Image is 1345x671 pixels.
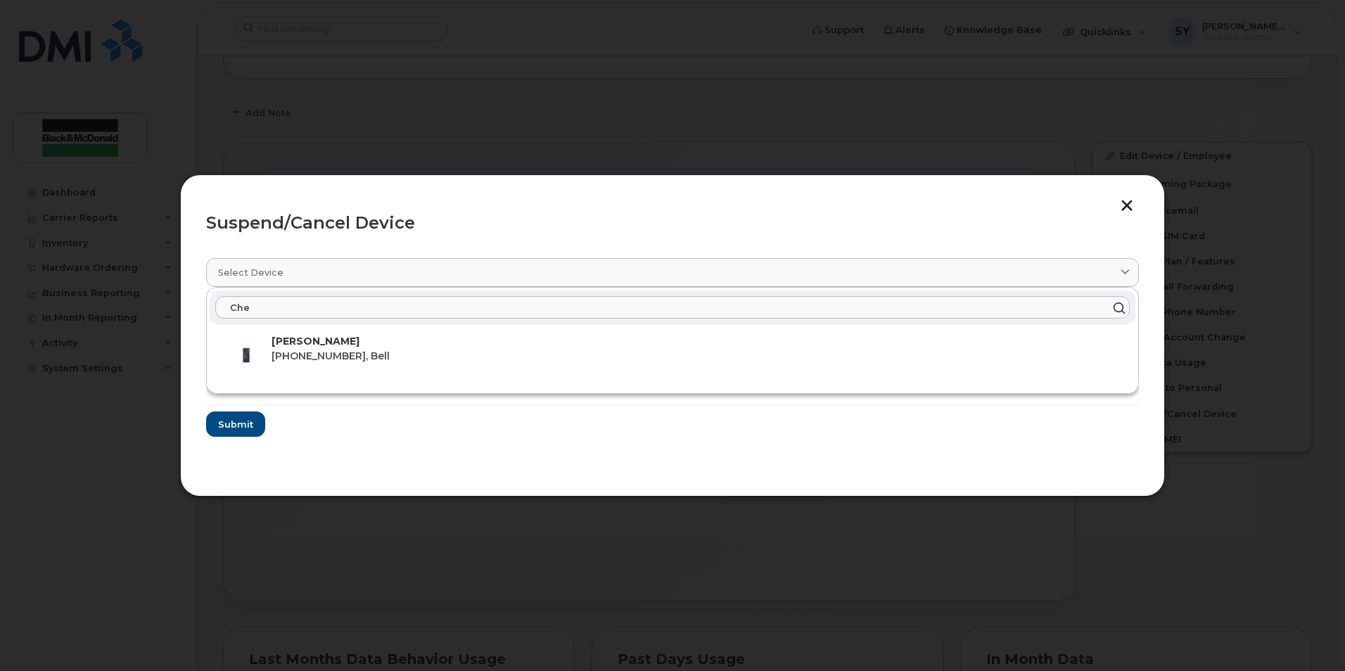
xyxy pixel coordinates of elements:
a: Select device [206,258,1139,287]
input: Enter name or device number [215,296,1130,319]
span: Submit [218,418,253,431]
span: [PHONE_NUMBER], Bell [272,350,390,362]
div: Suspend/Cancel Device [206,215,1139,231]
button: Submit [206,411,265,437]
img: image20231002-3703462-1ews4ez.jpeg [232,341,260,369]
div: [PERSON_NAME][PHONE_NUMBER], Bell [210,330,1135,388]
strong: [PERSON_NAME] [272,335,359,347]
span: Select device [218,266,283,279]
